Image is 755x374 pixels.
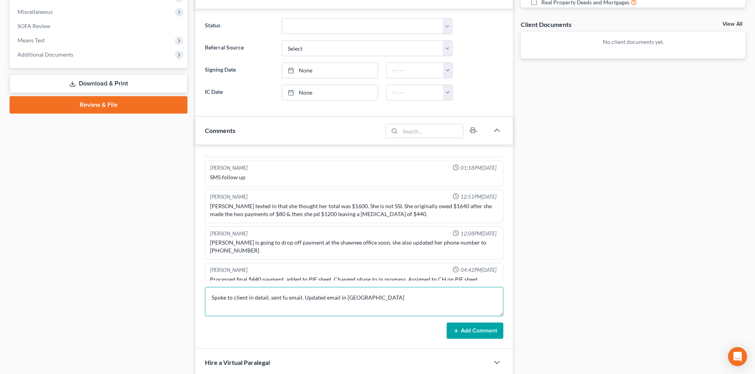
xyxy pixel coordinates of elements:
div: [PERSON_NAME] is going to drop off payment at the shawnee office soon, she also updated her phone... [210,239,498,254]
div: [PERSON_NAME] [210,230,248,237]
div: [PERSON_NAME] [210,164,248,172]
div: [PERSON_NAME] texted in that she thought her total was $1600. She is not SSI. She originally owed... [210,202,498,218]
div: [PERSON_NAME] [210,266,248,274]
span: Means Test [17,37,45,44]
label: IC Date [201,85,277,101]
span: SOFA Review [17,23,50,29]
div: Processed final $440 payment, added to PIF sheet. Changed phase to in progress. Assigned to CH on... [210,275,498,283]
a: Download & Print [10,74,187,93]
div: [PERSON_NAME] [210,193,248,201]
label: Signing Date [201,63,277,78]
p: No client documents yet. [527,38,739,46]
span: 12:08PM[DATE] [461,230,497,237]
input: -- : -- [386,63,443,78]
div: Client Documents [521,20,572,28]
span: Additional Documents [17,51,73,58]
label: Referral Source [201,40,277,56]
span: 04:42PM[DATE] [461,266,497,274]
a: Review & File [10,96,187,114]
span: 12:51PM[DATE] [461,193,497,201]
input: Search... [400,124,463,138]
button: Add Comment [447,323,503,339]
div: SMS follow up [210,173,498,181]
span: Miscellaneous [17,8,53,15]
span: 01:18PM[DATE] [461,164,497,172]
a: None [282,63,378,78]
label: Status [201,18,277,34]
input: -- : -- [386,85,443,100]
span: Hire a Virtual Paralegal [205,359,270,366]
a: SOFA Review [11,19,187,33]
span: Comments [205,127,235,134]
a: View All [723,21,742,27]
a: None [282,85,378,100]
div: Open Intercom Messenger [728,347,747,366]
